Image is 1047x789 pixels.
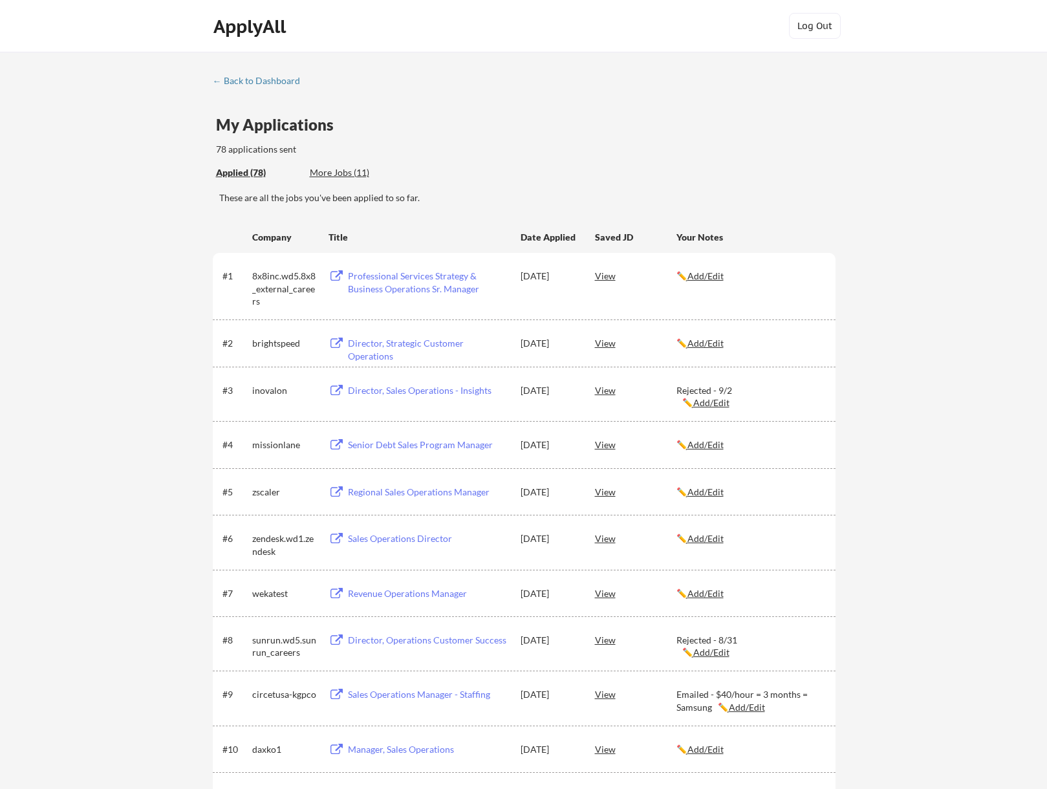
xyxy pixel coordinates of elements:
[687,338,724,349] u: Add/Edit
[595,480,676,503] div: View
[687,439,724,450] u: Add/Edit
[676,384,824,409] div: Rejected - 9/2 ✏️
[216,143,466,156] div: 78 applications sent
[252,270,317,308] div: 8x8inc.wd5.8x8_external_careers
[676,688,824,713] div: Emailed - $40/hour = 3 months = Samsung ✏️
[676,743,824,756] div: ✏️
[676,337,824,350] div: ✏️
[348,337,508,362] div: Director, Strategic Customer Operations
[252,486,317,499] div: zscaler
[348,688,508,701] div: Sales Operations Manager - Staffing
[595,433,676,456] div: View
[521,486,577,499] div: [DATE]
[521,438,577,451] div: [DATE]
[222,438,248,451] div: #4
[252,337,317,350] div: brightspeed
[595,378,676,402] div: View
[252,532,317,557] div: zendesk.wd1.zendesk
[222,486,248,499] div: #5
[521,634,577,647] div: [DATE]
[310,166,405,180] div: These are job applications we think you'd be a good fit for, but couldn't apply you to automatica...
[789,13,841,39] button: Log Out
[219,191,836,204] div: These are all the jobs you've been applied to so far.
[687,486,724,497] u: Add/Edit
[687,270,724,281] u: Add/Edit
[216,166,300,179] div: Applied (78)
[222,688,248,701] div: #9
[595,737,676,761] div: View
[213,76,310,85] div: ← Back to Dashboard
[676,634,824,659] div: Rejected - 8/31 ✏️
[595,526,676,550] div: View
[521,743,577,756] div: [DATE]
[252,743,317,756] div: daxko1
[595,225,676,248] div: Saved JD
[222,270,248,283] div: #1
[252,587,317,600] div: wekatest
[676,587,824,600] div: ✏️
[676,532,824,545] div: ✏️
[310,166,405,179] div: More Jobs (11)
[348,270,508,295] div: Professional Services Strategy & Business Operations Sr. Manager
[687,588,724,599] u: Add/Edit
[216,117,344,133] div: My Applications
[521,587,577,600] div: [DATE]
[595,331,676,354] div: View
[521,270,577,283] div: [DATE]
[222,384,248,397] div: #3
[521,532,577,545] div: [DATE]
[252,438,317,451] div: missionlane
[693,397,729,408] u: Add/Edit
[729,702,765,713] u: Add/Edit
[693,647,729,658] u: Add/Edit
[348,634,508,647] div: Director, Operations Customer Success
[521,231,577,244] div: Date Applied
[348,743,508,756] div: Manager, Sales Operations
[252,384,317,397] div: inovalon
[687,744,724,755] u: Add/Edit
[595,264,676,287] div: View
[252,634,317,659] div: sunrun.wd5.sunrun_careers
[676,231,824,244] div: Your Notes
[213,76,310,89] a: ← Back to Dashboard
[595,682,676,706] div: View
[595,581,676,605] div: View
[216,166,300,180] div: These are all the jobs you've been applied to so far.
[521,688,577,701] div: [DATE]
[252,688,317,701] div: circetusa-kgpco
[213,16,290,38] div: ApplyAll
[222,337,248,350] div: #2
[348,587,508,600] div: Revenue Operations Manager
[252,231,317,244] div: Company
[676,270,824,283] div: ✏️
[348,384,508,397] div: Director, Sales Operations - Insights
[348,486,508,499] div: Regional Sales Operations Manager
[676,438,824,451] div: ✏️
[348,532,508,545] div: Sales Operations Director
[687,533,724,544] u: Add/Edit
[329,231,508,244] div: Title
[222,587,248,600] div: #7
[521,384,577,397] div: [DATE]
[222,743,248,756] div: #10
[676,486,824,499] div: ✏️
[595,628,676,651] div: View
[222,532,248,545] div: #6
[348,438,508,451] div: Senior Debt Sales Program Manager
[222,634,248,647] div: #8
[521,337,577,350] div: [DATE]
